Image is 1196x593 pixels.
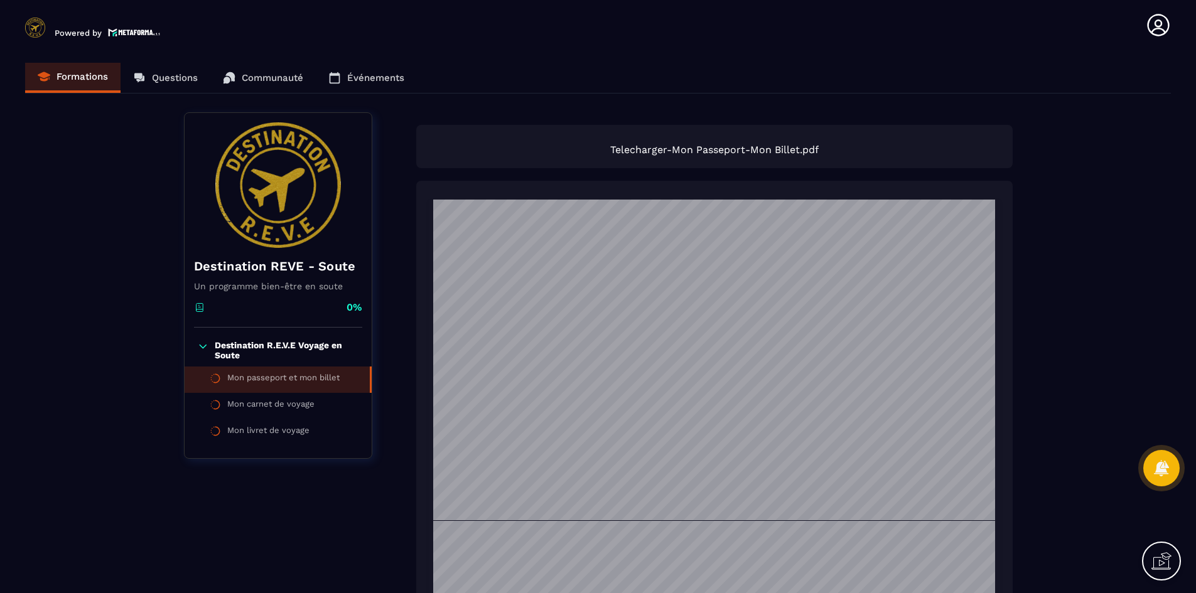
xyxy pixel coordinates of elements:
p: Powered by [55,28,102,38]
img: banner [194,122,362,248]
img: logo-branding [25,18,45,38]
div: Mon carnet de voyage [227,399,315,413]
p: 0% [347,301,362,314]
p: Destination R.E.V.E Voyage en Soute [215,340,358,360]
div: Mon passeport et mon billet [227,373,340,387]
img: logo [108,27,161,38]
p: Un programme bien-être en soute [194,281,362,291]
span: Telecharger-Mon Passeport-Mon Billet.pdf [429,144,1000,156]
h4: Destination REVE - Soute [194,257,362,275]
div: Mon livret de voyage [227,425,310,439]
